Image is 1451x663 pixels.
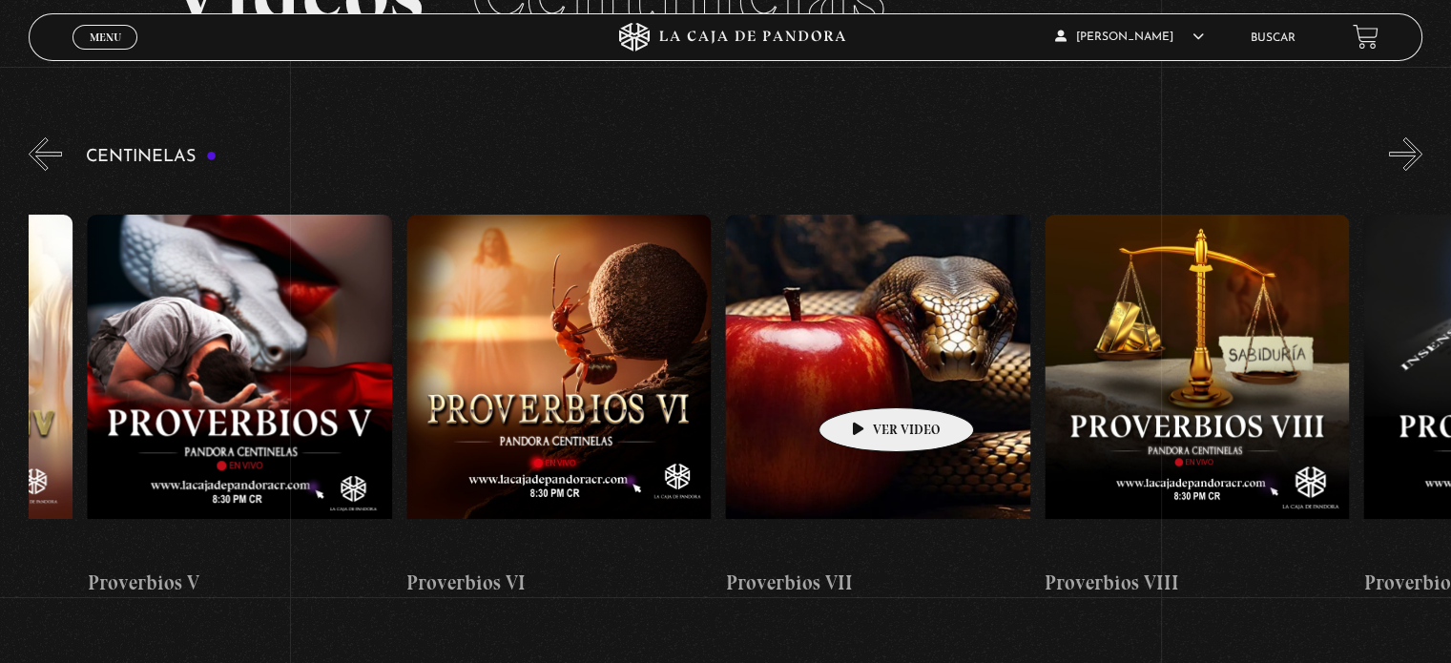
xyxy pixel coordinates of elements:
[1055,31,1204,43] span: [PERSON_NAME]
[1353,24,1378,50] a: View your shopping cart
[86,148,217,166] h3: Centinelas
[406,185,711,629] a: Proverbios VI
[406,568,711,598] h4: Proverbios VI
[83,48,128,61] span: Cerrar
[29,137,62,171] button: Previous
[87,185,391,629] a: Proverbios V
[90,31,121,43] span: Menu
[1389,137,1422,171] button: Next
[87,568,391,598] h4: Proverbios V
[1045,185,1349,629] a: Proverbios VIII
[725,185,1029,629] a: Proverbios VII
[1251,32,1296,44] a: Buscar
[725,568,1029,598] h4: Proverbios VII
[1045,568,1349,598] h4: Proverbios VIII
